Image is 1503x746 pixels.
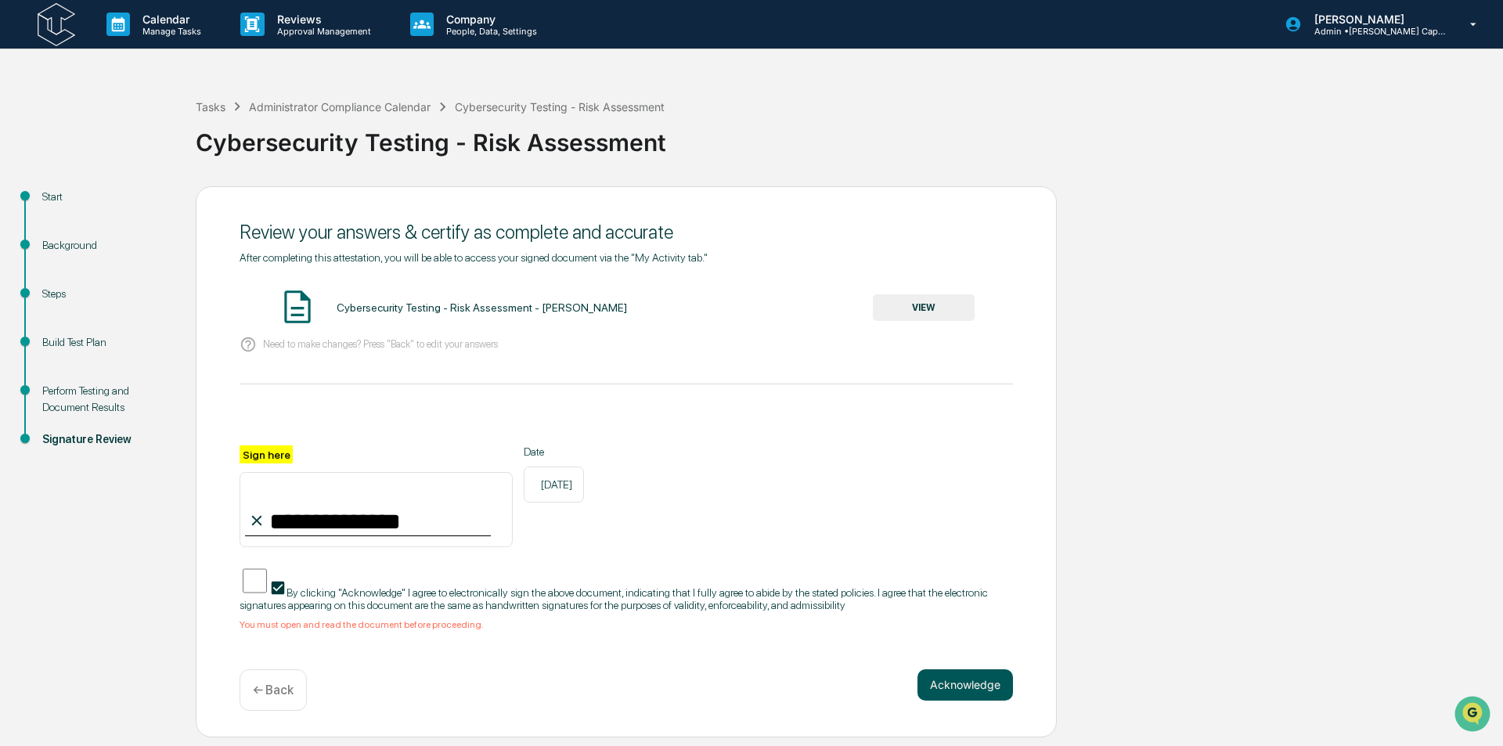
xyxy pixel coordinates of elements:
[31,197,101,213] span: Preclearance
[434,26,545,37] p: People, Data, Settings
[114,199,126,211] div: 🗄️
[917,669,1013,701] button: Acknowledge
[265,13,379,26] p: Reviews
[524,467,584,503] div: [DATE]
[42,189,171,205] div: Start
[9,221,105,249] a: 🔎Data Lookup
[265,26,379,37] p: Approval Management
[196,100,225,114] div: Tasks
[337,301,627,314] div: Cybersecurity Testing - Risk Assessment - [PERSON_NAME]
[53,120,257,135] div: Start new chat
[16,199,28,211] div: 🖐️
[42,383,171,416] div: Perform Testing and Document Results
[240,586,988,611] span: By clicking "Acknowledge" I agree to electronically sign the above document, indicating that I fu...
[266,124,285,143] button: Start new chat
[434,13,545,26] p: Company
[873,294,975,321] button: VIEW
[156,265,189,277] span: Pylon
[1453,694,1495,737] iframe: Open customer support
[16,33,285,58] p: How can we help?
[240,619,1013,630] div: You must open and read the document before proceeding.
[1302,26,1447,37] p: Admin • [PERSON_NAME] Capital Management
[31,227,99,243] span: Data Lookup
[16,229,28,241] div: 🔎
[1302,13,1447,26] p: [PERSON_NAME]
[129,197,194,213] span: Attestations
[253,683,294,697] p: ← Back
[278,287,317,326] img: Document Icon
[42,334,171,351] div: Build Test Plan
[249,100,431,114] div: Administrator Compliance Calendar
[107,191,200,219] a: 🗄️Attestations
[130,26,209,37] p: Manage Tasks
[110,265,189,277] a: Powered byPylon
[243,565,267,596] input: By clicking "Acknowledge" I agree to electronically sign the above document, indicating that I fu...
[130,13,209,26] p: Calendar
[240,251,708,264] span: After completing this attestation, you will be able to access your signed document via the "My Ac...
[455,100,665,114] div: Cybersecurity Testing - Risk Assessment
[240,221,1013,243] div: Review your answers & certify as complete and accurate
[16,120,44,148] img: 1746055101610-c473b297-6a78-478c-a979-82029cc54cd1
[38,3,75,46] img: logo
[196,116,1495,157] div: Cybersecurity Testing - Risk Assessment
[263,338,498,350] p: Need to make changes? Press "Back" to edit your answers
[53,135,204,148] div: We're offline, we'll be back soon
[42,286,171,302] div: Steps
[240,445,293,463] label: Sign here
[524,445,584,458] label: Date
[42,237,171,254] div: Background
[42,431,171,448] div: Signature Review
[9,191,107,219] a: 🖐️Preclearance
